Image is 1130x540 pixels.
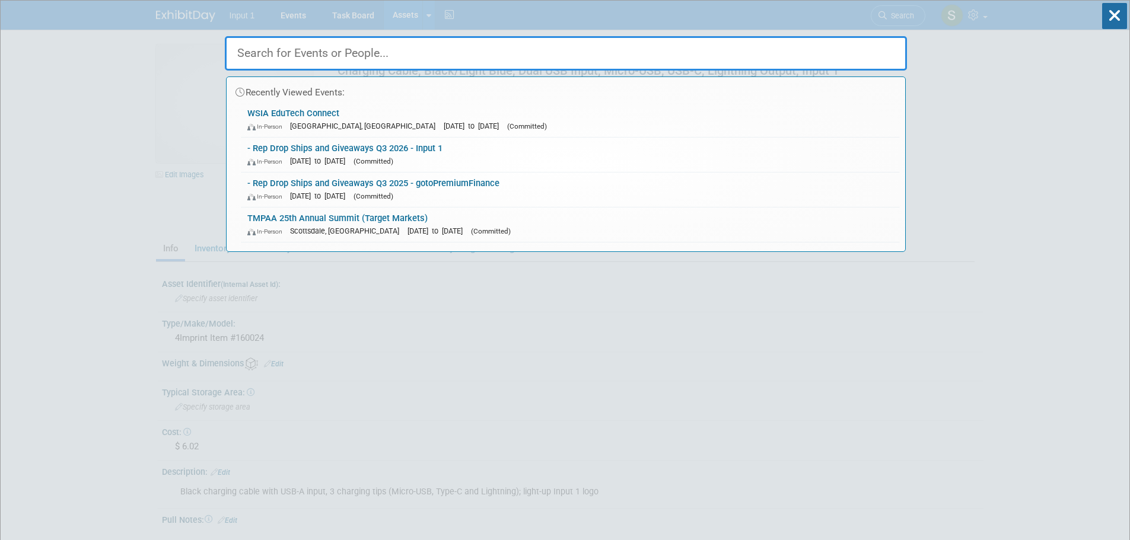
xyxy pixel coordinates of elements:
span: In-Person [247,123,288,130]
span: (Committed) [354,157,393,165]
a: - Rep Drop Ships and Giveaways Q3 2025 - gotoPremiumFinance In-Person [DATE] to [DATE] (Committed) [241,172,899,207]
a: - Rep Drop Ships and Giveaways Q3 2026 - Input 1 In-Person [DATE] to [DATE] (Committed) [241,138,899,172]
span: [GEOGRAPHIC_DATA], [GEOGRAPHIC_DATA] [290,122,441,130]
span: In-Person [247,193,288,200]
span: [DATE] to [DATE] [408,226,469,235]
span: (Committed) [507,122,547,130]
span: [DATE] to [DATE] [444,122,505,130]
input: Search for Events or People... [225,36,907,71]
span: [DATE] to [DATE] [290,156,351,165]
a: TMPAA 25th Annual Summit (Target Markets) In-Person Scottsdale, [GEOGRAPHIC_DATA] [DATE] to [DATE... [241,207,899,242]
span: (Committed) [354,192,393,200]
span: (Committed) [471,227,511,235]
span: In-Person [247,158,288,165]
a: WSIA EduTech Connect In-Person [GEOGRAPHIC_DATA], [GEOGRAPHIC_DATA] [DATE] to [DATE] (Committed) [241,103,899,137]
div: Recently Viewed Events: [233,77,899,103]
span: [DATE] to [DATE] [290,191,351,200]
span: In-Person [247,228,288,235]
span: Scottsdale, [GEOGRAPHIC_DATA] [290,226,405,235]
